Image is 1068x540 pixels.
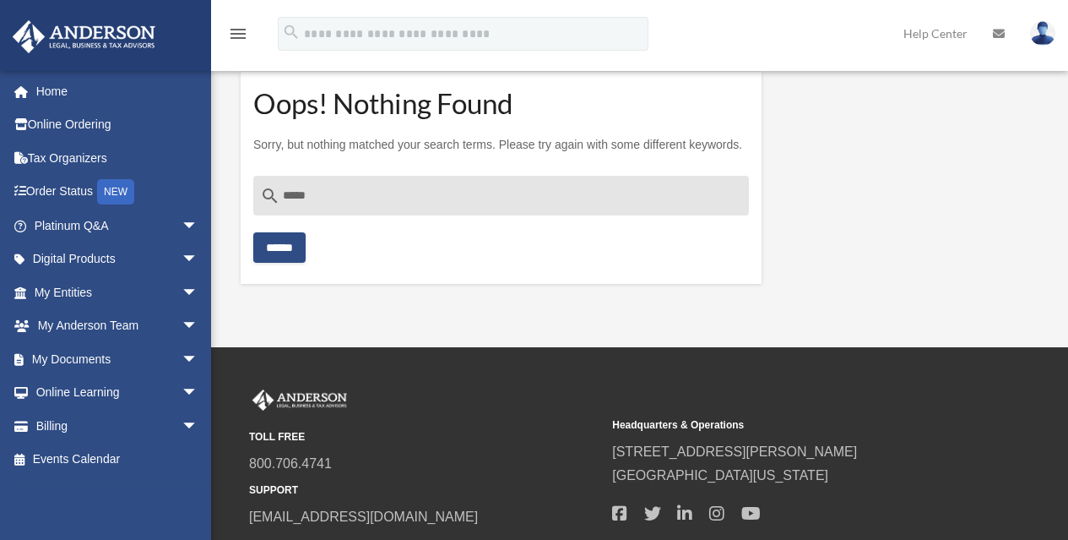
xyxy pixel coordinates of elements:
a: Events Calendar [12,443,224,477]
a: My Documentsarrow_drop_down [12,342,224,376]
div: NEW [97,179,134,205]
i: search [260,186,280,206]
span: arrow_drop_down [182,342,215,377]
span: arrow_drop_down [182,209,215,243]
a: [GEOGRAPHIC_DATA][US_STATE] [612,468,828,483]
small: Headquarters & Operations [612,417,963,434]
a: My Entitiesarrow_drop_down [12,275,224,309]
span: arrow_drop_down [182,376,215,411]
h1: Oops! Nothing Found [253,93,749,114]
a: 800.706.4741 [249,456,332,471]
span: arrow_drop_down [182,275,215,310]
a: Home [12,74,215,108]
a: My Anderson Teamarrow_drop_down [12,309,224,343]
img: User Pic [1030,21,1055,46]
a: [EMAIL_ADDRESS][DOMAIN_NAME] [249,510,478,524]
span: arrow_drop_down [182,309,215,344]
img: Anderson Advisors Platinum Portal [8,20,160,53]
a: [STREET_ADDRESS][PERSON_NAME] [612,445,857,459]
small: TOLL FREE [249,428,600,446]
a: Billingarrow_drop_down [12,409,224,443]
i: menu [228,24,248,44]
a: Tax Organizers [12,141,224,175]
small: SUPPORT [249,482,600,499]
span: arrow_drop_down [182,243,215,277]
a: Platinum Q&Aarrow_drop_down [12,209,224,243]
p: Sorry, but nothing matched your search terms. Please try again with some different keywords. [253,134,749,155]
i: search [282,23,301,41]
a: Order StatusNEW [12,175,224,210]
img: Anderson Advisors Platinum Portal [249,390,350,412]
span: arrow_drop_down [182,409,215,444]
a: menu [228,30,248,44]
a: Digital Productsarrow_drop_down [12,243,224,276]
a: Online Learningarrow_drop_down [12,376,224,410]
a: Online Ordering [12,108,224,142]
